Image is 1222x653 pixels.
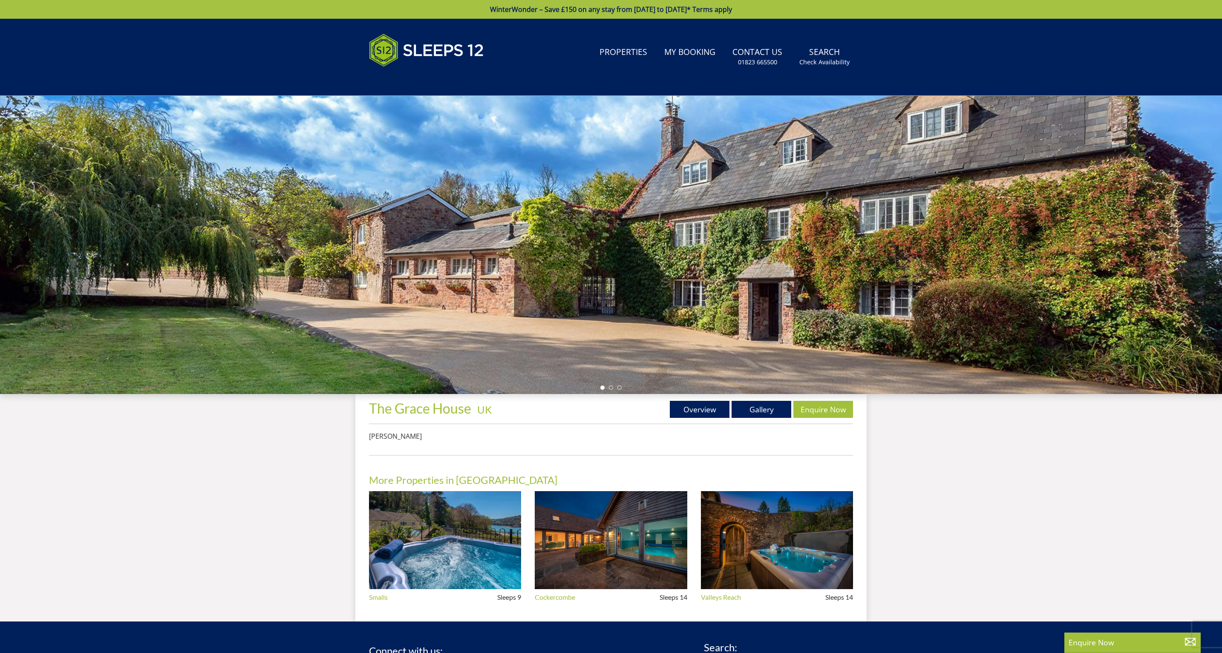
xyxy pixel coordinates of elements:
[701,593,741,601] a: Valleys Reach
[365,77,454,84] iframe: Customer reviews powered by Trustpilot
[796,43,853,71] a: SearchCheck Availability
[474,403,492,416] span: -
[535,593,575,601] a: Cockercombe
[825,593,853,601] span: Sleeps 14
[369,431,689,441] p: [PERSON_NAME]
[793,401,853,418] a: Enquire Now
[670,401,729,418] a: Overview
[704,642,853,653] h3: Search:
[660,593,687,601] span: Sleeps 14
[369,29,484,72] img: Sleeps 12
[732,401,791,418] a: Gallery
[661,43,719,62] a: My Booking
[738,58,777,66] small: 01823 665500
[799,58,850,66] small: Check Availability
[1069,637,1196,648] p: Enquire Now
[369,400,471,417] span: The Grace House
[596,43,651,62] a: Properties
[535,491,687,590] img: An image of 'Cockercombe', Somerset
[369,474,557,486] a: More Properties in [GEOGRAPHIC_DATA]
[701,491,853,590] img: An image of 'Valleys Reach', Somerset
[369,593,388,601] a: Smalls
[369,491,521,590] img: An image of 'Smalls', Devon
[369,400,474,417] a: The Grace House
[477,403,492,416] a: UK
[497,593,521,601] span: Sleeps 9
[729,43,786,71] a: Contact Us01823 665500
